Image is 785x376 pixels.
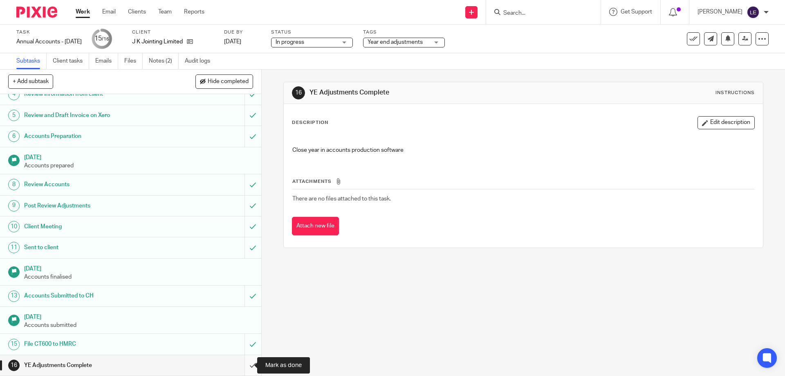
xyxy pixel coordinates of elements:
[24,263,253,273] h1: [DATE]
[310,88,541,97] h1: YE Adjustments Complete
[276,39,304,45] span: In progress
[16,7,57,18] img: Pixie
[24,151,253,162] h1: [DATE]
[292,217,339,235] button: Attach new file
[698,116,755,129] button: Edit description
[195,74,253,88] button: Hide completed
[24,321,253,329] p: Accounts submitted
[8,131,20,142] div: 6
[8,89,20,100] div: 4
[24,221,166,233] h1: Client Meeting
[8,74,53,88] button: + Add subtask
[715,90,755,96] div: Instructions
[292,119,328,126] p: Description
[16,38,82,46] div: Annual Accounts - March 2025
[747,6,760,19] img: svg%3E
[24,359,166,371] h1: YE Adjustments Complete
[8,360,20,371] div: 16
[124,53,143,69] a: Files
[8,200,20,212] div: 9
[621,9,652,15] span: Get Support
[292,196,391,202] span: There are no files attached to this task.
[502,10,576,17] input: Search
[102,8,116,16] a: Email
[24,178,166,191] h1: Review Accounts
[94,34,109,43] div: 15
[24,338,166,350] h1: File CT600 to HMRC
[8,179,20,190] div: 8
[24,273,253,281] p: Accounts finalised
[24,241,166,254] h1: Sent to client
[128,8,146,16] a: Clients
[8,242,20,253] div: 11
[149,53,179,69] a: Notes (2)
[53,53,89,69] a: Client tasks
[8,110,20,121] div: 5
[76,8,90,16] a: Work
[16,53,47,69] a: Subtasks
[16,38,82,46] div: Annual Accounts - [DATE]
[24,109,166,122] h1: Review and Draft Invoice on Xero
[24,200,166,212] h1: Post Review Adjustments
[132,29,214,36] label: Client
[184,8,204,16] a: Reports
[24,311,253,321] h1: [DATE]
[102,37,109,41] small: /16
[8,290,20,302] div: 13
[8,339,20,350] div: 15
[292,146,754,154] p: Close year in accounts production software
[698,8,742,16] p: [PERSON_NAME]
[292,179,332,184] span: Attachments
[224,29,261,36] label: Due by
[208,79,249,85] span: Hide completed
[132,38,183,46] p: J K Jointing Limited
[158,8,172,16] a: Team
[95,53,118,69] a: Emails
[185,53,216,69] a: Audit logs
[368,39,423,45] span: Year end adjustments
[271,29,353,36] label: Status
[24,88,166,100] h1: Review information from client
[363,29,445,36] label: Tags
[292,86,305,99] div: 16
[16,29,82,36] label: Task
[24,290,166,302] h1: Accounts Submitted to CH
[24,130,166,142] h1: Accounts Preparation
[24,162,253,170] p: Accounts prepared
[224,39,241,45] span: [DATE]
[8,221,20,232] div: 10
